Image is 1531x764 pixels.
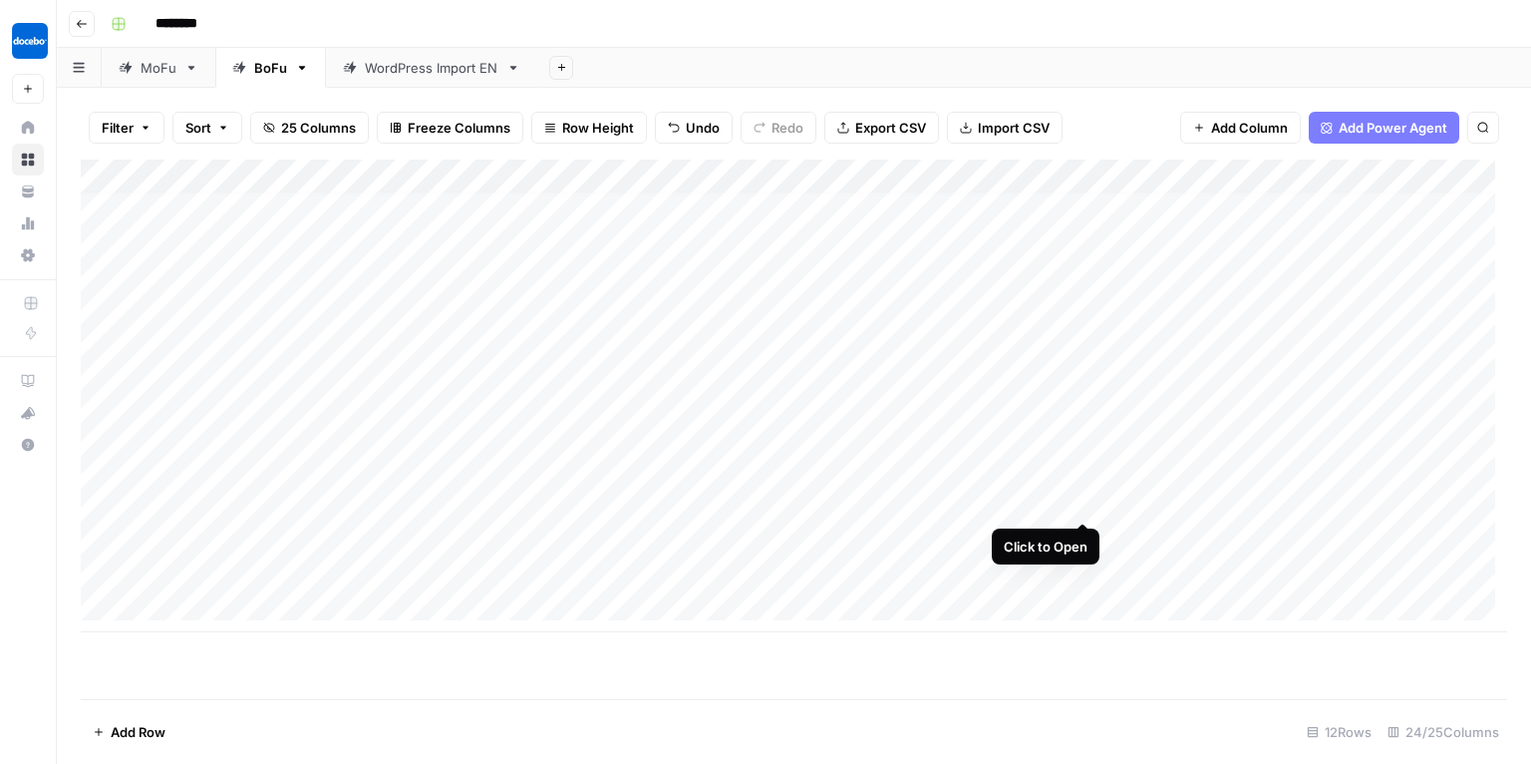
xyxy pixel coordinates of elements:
a: MoFu [102,48,215,88]
a: WordPress Import EN [326,48,537,88]
button: Undo [655,112,733,144]
div: MoFu [141,58,176,78]
a: Browse [12,144,44,176]
div: Click to Open [1004,537,1087,557]
img: Docebo Logo [12,23,48,59]
div: WordPress Import EN [365,58,498,78]
span: Add Column [1211,118,1288,138]
span: Sort [185,118,211,138]
a: Usage [12,207,44,239]
a: Home [12,112,44,144]
button: Workspace: Docebo [12,16,44,66]
a: BoFu [215,48,326,88]
span: 25 Columns [281,118,356,138]
button: Add Column [1180,112,1301,144]
span: Redo [771,118,803,138]
div: What's new? [13,398,43,428]
div: BoFu [254,58,287,78]
button: 25 Columns [250,112,369,144]
a: Settings [12,239,44,271]
button: Filter [89,112,164,144]
button: Add Row [81,716,177,748]
button: Row Height [531,112,647,144]
span: Filter [102,118,134,138]
div: 12 Rows [1299,716,1379,748]
button: Add Power Agent [1309,112,1459,144]
span: Undo [686,118,720,138]
a: Your Data [12,176,44,207]
button: Sort [172,112,242,144]
button: Freeze Columns [377,112,523,144]
span: Row Height [562,118,634,138]
span: Add Power Agent [1339,118,1447,138]
button: Export CSV [824,112,939,144]
span: Freeze Columns [408,118,510,138]
a: AirOps Academy [12,365,44,397]
span: Add Row [111,722,165,742]
button: Redo [741,112,816,144]
span: Export CSV [855,118,926,138]
div: 24/25 Columns [1379,716,1507,748]
button: Import CSV [947,112,1063,144]
button: What's new? [12,397,44,429]
button: Help + Support [12,429,44,461]
span: Import CSV [978,118,1050,138]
